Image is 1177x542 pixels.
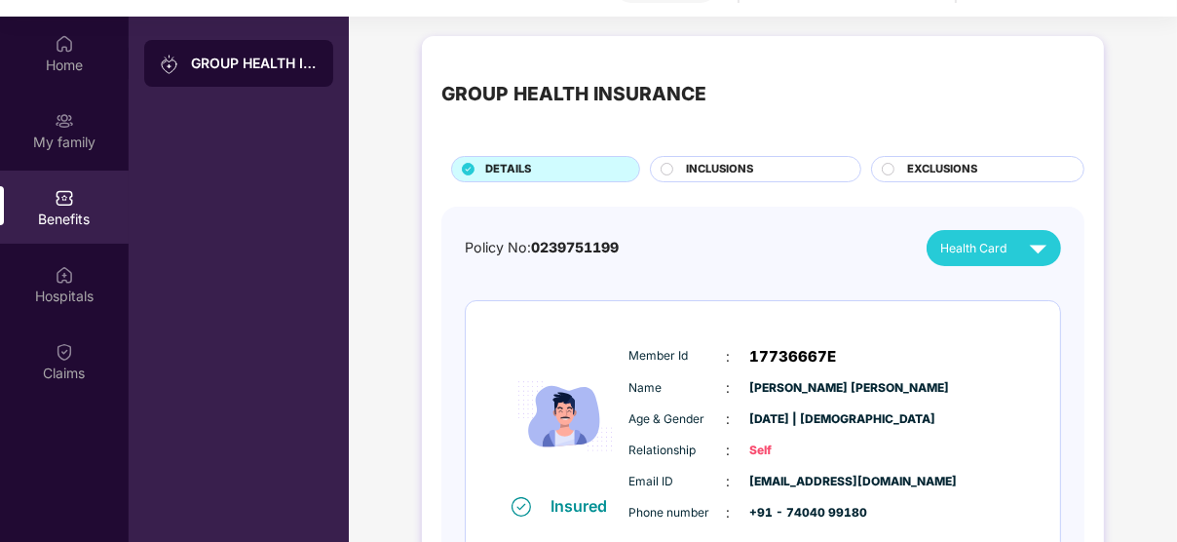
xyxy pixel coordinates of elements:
span: INCLUSIONS [687,161,754,178]
span: : [726,502,730,523]
button: Health Card [927,230,1061,266]
img: svg+xml;base64,PHN2ZyB3aWR0aD0iMjAiIGhlaWdodD0iMjAiIHZpZXdCb3g9IjAgMCAyMCAyMCIgZmlsbD0ibm9uZSIgeG... [160,55,179,74]
span: [EMAIL_ADDRESS][DOMAIN_NAME] [749,473,847,491]
div: Policy No: [465,237,619,258]
span: : [726,377,730,399]
img: icon [507,337,624,495]
span: Name [628,379,726,398]
span: Email ID [628,473,726,491]
img: svg+xml;base64,PHN2ZyBpZD0iSG9zcGl0YWxzIiB4bWxucz0iaHR0cDovL3d3dy53My5vcmcvMjAwMC9zdmciIHdpZHRoPS... [55,265,74,285]
div: GROUP HEALTH INSURANCE [191,54,318,73]
span: 17736667E [749,345,836,368]
span: Phone number [628,504,726,523]
img: svg+xml;base64,PHN2ZyBpZD0iQmVuZWZpdHMiIHhtbG5zPSJodHRwOi8vd3d3LnczLm9yZy8yMDAwL3N2ZyIgd2lkdGg9Ij... [55,188,74,208]
div: Insured [551,496,619,516]
span: : [726,408,730,430]
img: svg+xml;base64,PHN2ZyB4bWxucz0iaHR0cDovL3d3dy53My5vcmcvMjAwMC9zdmciIHdpZHRoPSIxNiIgaGVpZ2h0PSIxNi... [512,497,531,517]
img: svg+xml;base64,PHN2ZyB3aWR0aD0iMjAiIGhlaWdodD0iMjAiIHZpZXdCb3g9IjAgMCAyMCAyMCIgZmlsbD0ibm9uZSIgeG... [55,111,74,131]
span: : [726,346,730,368]
span: Health Card [940,239,1006,257]
span: [DATE] | [DEMOGRAPHIC_DATA] [749,410,847,429]
span: [PERSON_NAME] [PERSON_NAME] [749,379,847,398]
span: DETAILS [485,161,531,178]
span: Relationship [628,442,726,460]
img: svg+xml;base64,PHN2ZyBpZD0iSG9tZSIgeG1sbnM9Imh0dHA6Ly93d3cudzMub3JnLzIwMDAvc3ZnIiB3aWR0aD0iMjAiIG... [55,34,74,54]
span: Member Id [628,347,726,366]
img: svg+xml;base64,PHN2ZyB4bWxucz0iaHR0cDovL3d3dy53My5vcmcvMjAwMC9zdmciIHZpZXdCb3g9IjAgMCAyNCAyNCIgd2... [1021,231,1055,265]
img: svg+xml;base64,PHN2ZyBpZD0iQ2xhaW0iIHhtbG5zPSJodHRwOi8vd3d3LnczLm9yZy8yMDAwL3N2ZyIgd2lkdGg9IjIwIi... [55,342,74,362]
span: EXCLUSIONS [907,161,977,178]
span: 0239751199 [531,239,619,255]
span: : [726,471,730,492]
span: Age & Gender [628,410,726,429]
span: Self [749,442,847,460]
div: GROUP HEALTH INSURANCE [441,79,706,108]
span: : [726,440,730,461]
span: +91 - 74040 99180 [749,504,847,523]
